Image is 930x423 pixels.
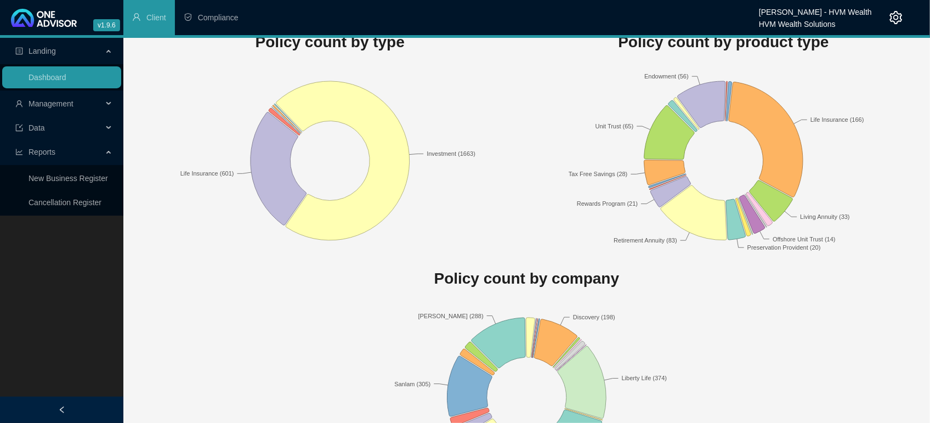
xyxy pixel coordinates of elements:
span: profile [15,47,23,55]
a: New Business Register [29,174,108,183]
span: user [15,100,23,108]
text: Preservation Provident (20) [747,244,821,251]
text: Tax Free Savings (28) [569,171,628,177]
span: line-chart [15,148,23,156]
text: Rewards Program (21) [577,200,638,207]
span: import [15,124,23,132]
text: Liberty Life (374) [622,375,667,382]
span: v1.9.6 [93,19,120,31]
span: left [58,406,66,414]
text: Sanlam (305) [394,381,430,387]
text: Offshore Unit Trust (14) [773,236,836,242]
div: HVM Wealth Solutions [759,15,872,27]
span: setting [889,11,903,24]
h1: Policy count by type [133,30,527,54]
span: Compliance [198,13,239,22]
a: Dashboard [29,73,66,82]
text: Endowment (56) [644,73,689,80]
span: Landing [29,47,56,55]
img: 2df55531c6924b55f21c4cf5d4484680-logo-light.svg [11,9,77,27]
text: Discovery (198) [573,314,615,320]
span: Client [146,13,166,22]
text: Life Insurance (601) [180,170,234,177]
a: Cancellation Register [29,198,101,207]
text: Unit Trust (65) [596,123,634,129]
h1: Policy count by product type [527,30,921,54]
text: Life Insurance (166) [810,116,864,123]
text: Investment (1663) [427,150,475,157]
h1: Policy count by company [133,267,920,291]
span: Management [29,99,73,108]
span: safety [184,13,192,21]
text: Retirement Annuity (83) [614,237,677,244]
span: Data [29,123,45,132]
text: Living Annuity (33) [801,213,850,220]
span: Reports [29,148,55,156]
span: user [132,13,141,21]
div: [PERSON_NAME] - HVM Wealth [759,3,872,15]
text: [PERSON_NAME] (288) [418,313,484,319]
